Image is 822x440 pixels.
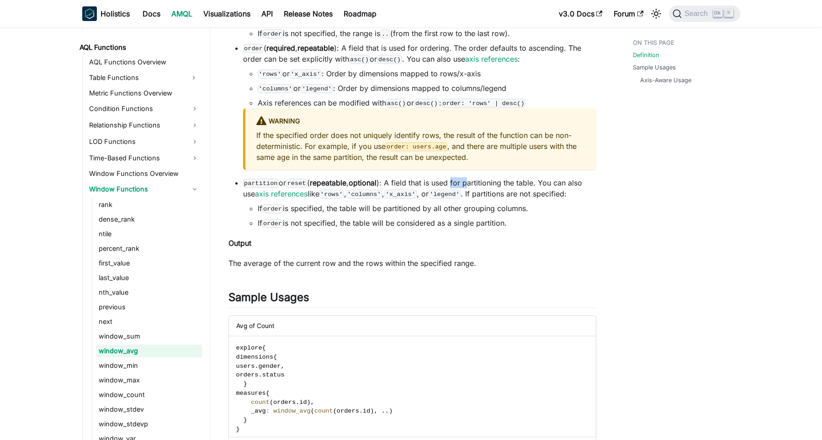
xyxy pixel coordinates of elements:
[96,330,202,343] a: window_sum
[243,42,596,170] li: ( , ): A field that is used for ordering. The order defaults to ascending. The order can be set e...
[258,371,262,378] span: .
[137,6,166,21] a: Docs
[236,390,266,397] span: measures
[243,177,596,228] li: or ( , ): A field that is used for partitioning the table. You can also use like , , , or . If pa...
[96,242,202,255] a: percent_rank
[236,371,259,378] span: orders
[262,29,283,38] code: order
[346,190,382,199] code: 'columns'
[229,316,596,336] div: Avg of Count
[429,190,461,199] code: 'legend'
[301,84,333,93] code: 'legend'
[278,6,338,21] a: Release Notes
[465,54,518,64] a: axis references
[385,408,389,414] span: .
[96,257,202,270] a: first_value
[236,426,240,433] span: }
[441,99,526,108] code: order: 'rows' | desc()
[236,345,262,351] span: explore
[311,399,314,406] span: ,
[243,44,264,53] code: order
[307,399,311,406] span: )
[380,29,390,38] code: ..
[363,408,370,414] span: id
[633,51,659,59] a: Definition
[389,408,392,414] span: )
[243,179,279,188] code: partition
[256,6,278,21] a: API
[273,408,311,414] span: window_avg
[258,217,596,228] li: If is not specified, the table will be considered as a single partition.
[633,63,676,72] a: Sample Usages
[86,134,202,149] a: LOD Functions
[255,363,258,370] span: .
[82,6,97,21] img: Holistics
[333,408,337,414] span: (
[86,70,186,85] a: Table Functions
[198,6,256,21] a: Visualizations
[266,408,270,414] span: :
[96,228,202,240] a: ntile
[96,345,202,357] a: window_avg
[186,70,202,85] button: Expand sidebar category 'Table Functions'
[640,76,691,85] a: Axis-Aware Usage
[359,408,363,414] span: .
[96,403,202,416] a: window_stdev
[236,363,255,370] span: users
[374,408,377,414] span: ,
[73,27,210,440] nav: Docs sidebar
[228,291,596,308] h2: Sample Usages
[338,6,382,21] a: Roadmap
[256,130,585,163] p: If the specified order does not uniquely identify rows, the result of the function can be non-det...
[286,179,307,188] code: reset
[281,363,284,370] span: ,
[377,55,402,64] code: desc()
[349,178,377,187] strong: optional
[270,399,273,406] span: (
[251,408,266,414] span: _avg
[251,399,270,406] span: count
[682,10,713,18] span: Search
[310,178,346,187] strong: repeatable
[311,408,314,414] span: (
[262,345,266,351] span: {
[96,198,202,211] a: rank
[297,43,334,53] strong: repeatable
[86,87,202,100] a: Metric Functions Overview
[86,167,202,180] a: Window Functions Overview
[319,190,344,199] code: 'rows'
[382,408,385,414] span: .
[262,371,285,378] span: status
[258,83,596,94] li: or : Order by dimensions mapped to columns/legend
[266,390,270,397] span: {
[258,69,282,79] code: 'rows'
[86,151,202,165] a: Time-Based Functions
[82,6,130,21] a: HolisticsHolistics
[255,189,308,198] a: axis references
[86,118,202,133] a: Relationship Functions
[166,6,198,21] a: AMQL
[258,68,596,79] li: or : Order by dimensions mapped to rows/x-axis
[96,213,202,226] a: dense_rank
[96,301,202,313] a: previous
[649,6,663,21] button: Switch between dark and light mode (currently light mode)
[228,258,596,269] p: The average of the current row and the rows within the specified range.
[337,408,359,414] span: orders
[244,381,247,387] span: }
[101,8,130,19] b: Holistics
[244,417,247,424] span: }
[96,374,202,387] a: window_max
[314,408,333,414] span: count
[349,55,370,64] code: asc()
[370,408,374,414] span: )
[96,359,202,372] a: window_min
[669,5,740,22] button: Search (Ctrl+K)
[256,116,585,127] div: warning
[386,142,448,151] code: order: users.age
[86,101,202,116] a: Condition Functions
[77,41,202,54] a: AQL Functions
[384,190,416,199] code: 'x_axis'
[258,97,596,108] li: Axis references can be modified with or :
[258,84,294,93] code: 'columns'
[724,9,733,17] kbd: K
